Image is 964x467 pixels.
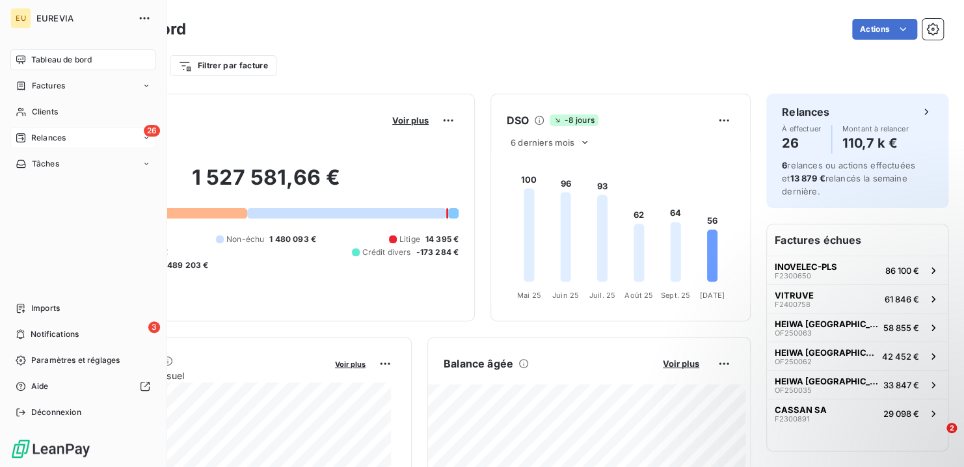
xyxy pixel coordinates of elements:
button: Voir plus [388,114,433,126]
button: Voir plus [659,358,703,369]
span: -8 jours [550,114,598,126]
span: 61 846 € [885,294,919,304]
span: 2 [946,423,957,433]
button: Filtrer par facture [170,55,276,76]
span: 58 855 € [883,323,919,333]
tspan: Sept. 25 [661,291,690,300]
h6: Factures échues [767,224,948,256]
span: Crédit divers [362,247,411,258]
span: Litige [399,233,420,245]
span: Montant à relancer [842,125,909,133]
tspan: [DATE] [700,291,725,300]
span: Clients [32,106,58,118]
h4: 26 [782,133,821,153]
span: Tableau de bord [31,54,92,66]
h6: Relances [782,104,829,120]
span: Voir plus [663,358,699,369]
span: Tâches [32,158,59,170]
button: VITRUVEF240075861 846 € [767,284,948,313]
button: HEIWA [GEOGRAPHIC_DATA]OF25006358 855 € [767,313,948,341]
span: 6 derniers mois [511,137,574,148]
button: Voir plus [331,358,369,369]
div: EU [10,8,31,29]
span: Voir plus [392,115,429,126]
span: Imports [31,302,60,314]
span: -173 284 € [416,247,459,258]
tspan: Juin 25 [552,291,579,300]
h4: 110,7 k € [842,133,909,153]
button: Actions [852,19,917,40]
span: 14 395 € [425,233,459,245]
span: Non-échu [226,233,264,245]
span: Voir plus [335,360,366,369]
span: EUREVIA [36,13,130,23]
span: Relances [31,132,66,144]
span: 6 [782,160,787,170]
span: OF250063 [775,329,812,337]
span: Notifications [31,328,79,340]
span: 86 100 € [885,265,919,276]
span: Chiffre d'affaires mensuel [74,369,326,382]
tspan: Juil. 25 [589,291,615,300]
span: 26 [144,125,160,137]
span: F2300650 [775,272,811,280]
span: 1 480 093 € [269,233,316,245]
span: À effectuer [782,125,821,133]
span: 13 879 € [790,173,825,183]
tspan: Mai 25 [517,291,541,300]
span: F2400758 [775,300,810,308]
span: INOVELEC-PLS [775,261,837,272]
span: -489 203 € [163,260,209,271]
span: Paramètres et réglages [31,354,120,366]
h2: 1 527 581,66 € [74,165,459,204]
a: Aide [10,376,155,397]
h6: DSO [507,113,529,128]
tspan: Août 25 [624,291,653,300]
span: Déconnexion [31,407,81,418]
span: Aide [31,380,49,392]
span: Factures [32,80,65,92]
span: HEIWA [GEOGRAPHIC_DATA] [775,319,878,329]
span: 3 [148,321,160,333]
iframe: Intercom notifications message [704,341,964,432]
img: Logo LeanPay [10,438,91,459]
button: INOVELEC-PLSF230065086 100 € [767,256,948,284]
iframe: Intercom live chat [920,423,951,454]
span: relances ou actions effectuées et relancés la semaine dernière. [782,160,915,196]
h6: Balance âgée [444,356,513,371]
span: VITRUVE [775,290,814,300]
